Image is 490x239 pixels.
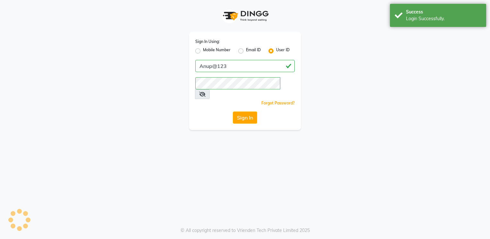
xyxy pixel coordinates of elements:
[276,47,290,55] label: User ID
[406,15,481,22] div: Login Successfully.
[261,101,295,105] a: Forgot Password?
[195,60,295,72] input: Username
[246,47,261,55] label: Email ID
[233,111,257,124] button: Sign In
[406,9,481,15] div: Success
[195,77,280,89] input: Username
[195,39,220,45] label: Sign In Using:
[203,47,231,55] label: Mobile Number
[219,6,271,25] img: logo1.svg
